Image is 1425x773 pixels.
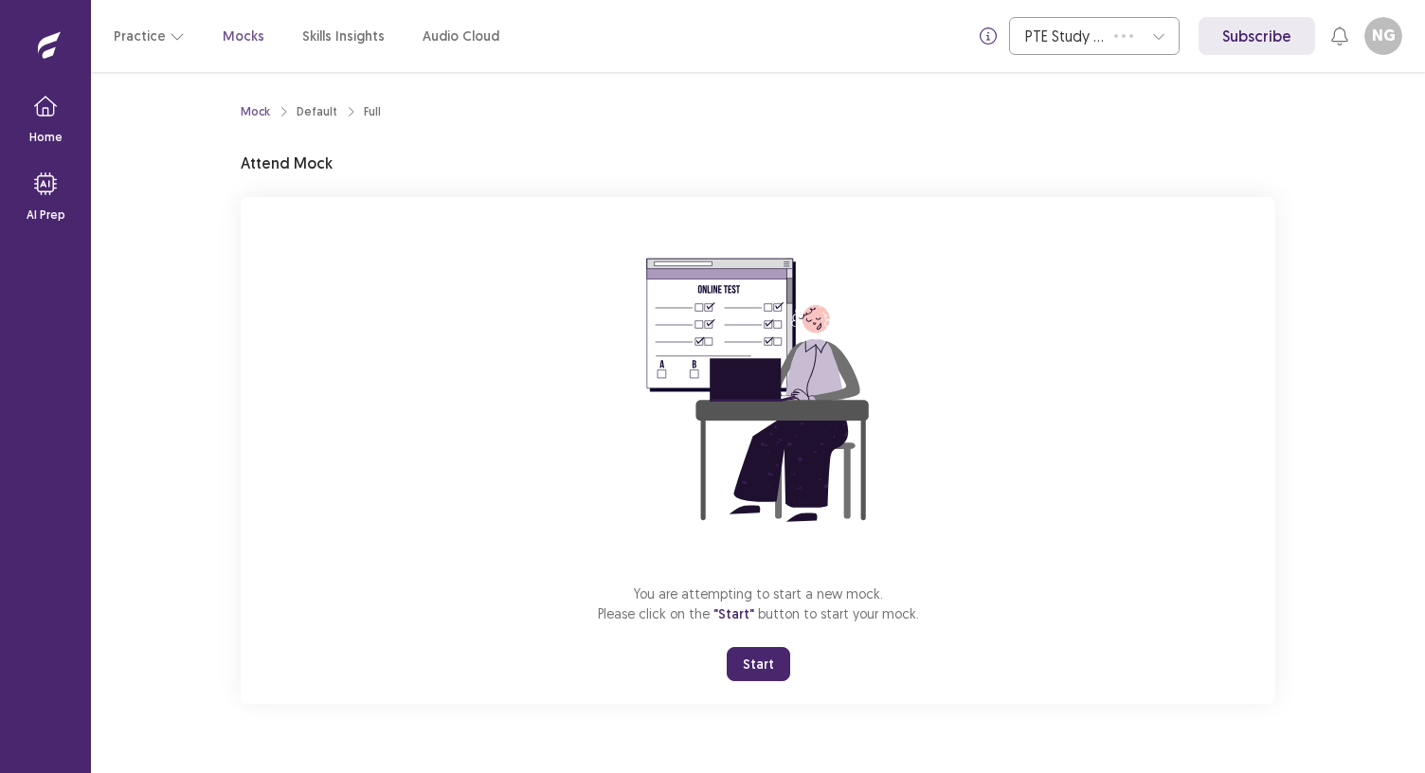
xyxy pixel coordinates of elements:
span: "Start" [713,605,754,622]
p: You are attempting to start a new mock. Please click on the button to start your mock. [598,584,919,624]
div: PTE Study Centre [1025,18,1105,54]
a: Audio Cloud [423,27,499,46]
div: Default [297,103,337,120]
button: Practice [114,19,185,53]
p: Attend Mock [241,152,333,174]
a: Mock [241,103,270,120]
button: NG [1364,17,1402,55]
nav: breadcrumb [241,103,381,120]
div: Full [364,103,381,120]
a: Subscribe [1199,17,1315,55]
p: Home [29,129,63,146]
p: AI Prep [27,207,65,224]
a: Mocks [223,27,264,46]
button: Start [727,647,790,681]
a: Skills Insights [302,27,385,46]
button: info [971,19,1005,53]
img: attend-mock [587,220,929,561]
